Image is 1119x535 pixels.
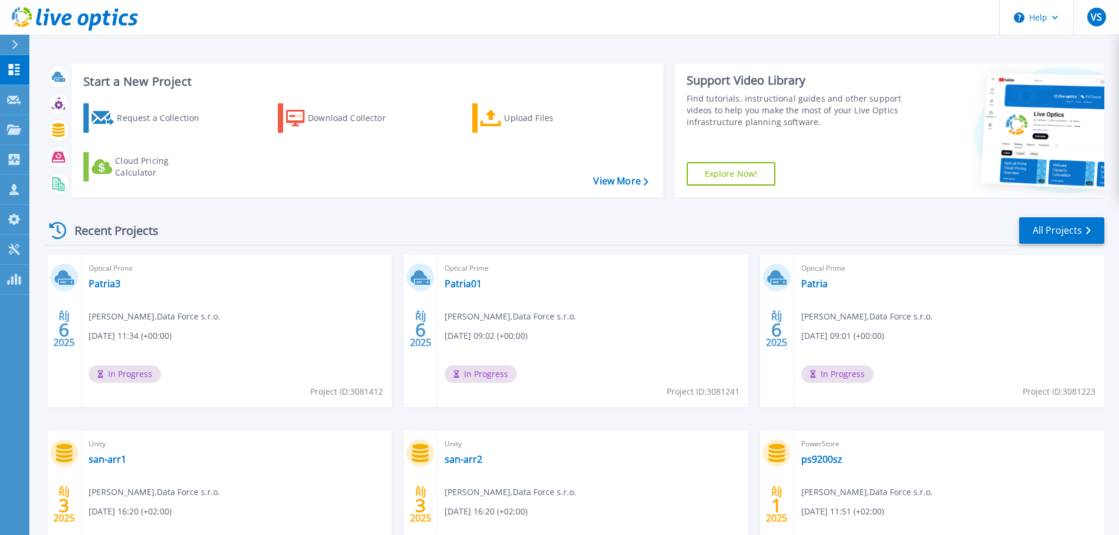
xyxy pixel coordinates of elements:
span: VS [1091,12,1102,22]
div: Find tutorials, instructional guides and other support videos to help you make the most of your L... [687,93,906,128]
a: View More [593,176,648,187]
span: 1 [771,500,782,510]
span: 6 [771,325,782,335]
a: Patria [801,278,828,290]
span: [DATE] 11:34 (+00:00) [89,329,172,342]
div: ŘÍJ 2025 [53,308,75,351]
div: ŘÍJ 2025 [765,484,788,527]
span: [DATE] 11:51 (+02:00) [801,505,884,518]
span: [DATE] 09:01 (+00:00) [801,329,884,342]
span: Optical Prime [801,262,1097,275]
span: Optical Prime [89,262,385,275]
a: Explore Now! [687,162,776,186]
div: Download Collector [308,106,402,130]
div: Upload Files [504,106,598,130]
span: In Progress [801,365,873,383]
div: Request a Collection [117,106,211,130]
a: Request a Collection [83,103,214,133]
div: Support Video Library [687,73,906,88]
span: Unity [445,438,741,450]
div: ŘÍJ 2025 [409,484,432,527]
span: [PERSON_NAME] , Data Force s.r.o. [801,486,933,499]
span: In Progress [445,365,517,383]
div: ŘÍJ 2025 [409,308,432,351]
a: Upload Files [472,103,603,133]
span: 6 [59,325,69,335]
span: [PERSON_NAME] , Data Force s.r.o. [89,310,220,323]
span: 3 [59,500,69,510]
div: Recent Projects [45,216,174,245]
h3: Start a New Project [83,75,648,88]
div: ŘÍJ 2025 [765,308,788,351]
span: Unity [89,438,385,450]
span: Project ID: 3081412 [310,385,383,398]
span: Project ID: 3081223 [1023,385,1096,398]
span: [DATE] 09:02 (+00:00) [445,329,527,342]
span: Optical Prime [445,262,741,275]
span: [PERSON_NAME] , Data Force s.r.o. [89,486,220,499]
span: Project ID: 3081241 [667,385,740,398]
span: [DATE] 16:20 (+02:00) [445,505,527,518]
span: 3 [415,500,426,510]
a: Cloud Pricing Calculator [83,152,214,181]
span: In Progress [89,365,161,383]
a: Patria01 [445,278,482,290]
a: Download Collector [278,103,409,133]
div: ŘÍJ 2025 [53,484,75,527]
div: Cloud Pricing Calculator [115,155,209,179]
a: ps9200sz [801,453,842,465]
a: san-arr1 [89,453,126,465]
span: [PERSON_NAME] , Data Force s.r.o. [801,310,933,323]
a: Patria3 [89,278,120,290]
a: san-arr2 [445,453,482,465]
span: [DATE] 16:20 (+02:00) [89,505,172,518]
span: PowerStore [801,438,1097,450]
span: [PERSON_NAME] , Data Force s.r.o. [445,486,576,499]
a: All Projects [1019,217,1104,244]
span: [PERSON_NAME] , Data Force s.r.o. [445,310,576,323]
span: 6 [415,325,426,335]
